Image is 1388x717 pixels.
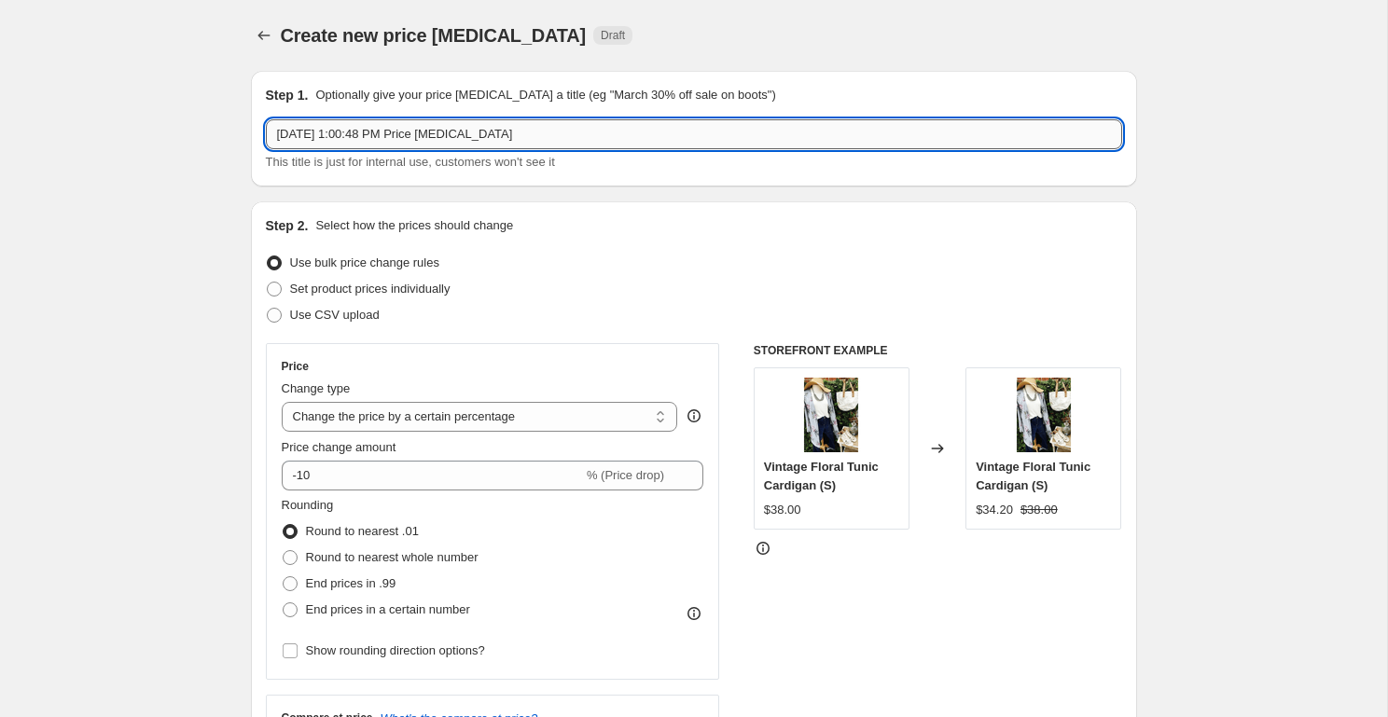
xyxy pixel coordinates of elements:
[266,119,1122,149] input: 30% off holiday sale
[282,359,309,374] h3: Price
[976,501,1013,519] div: $34.20
[1020,501,1058,519] strike: $38.00
[266,216,309,235] h2: Step 2.
[290,282,451,296] span: Set product prices individually
[266,155,555,169] span: This title is just for internal use, customers won't see it
[1006,378,1081,452] img: Screen-Shot-2019-08-15-at-1.43.26-PM-317141_80x.png
[306,576,396,590] span: End prices in .99
[315,216,513,235] p: Select how the prices should change
[794,378,868,452] img: Screen-Shot-2019-08-15-at-1.43.26-PM-317141_80x.png
[282,440,396,454] span: Price change amount
[315,86,775,104] p: Optionally give your price [MEDICAL_DATA] a title (eg "March 30% off sale on boots")
[306,524,419,538] span: Round to nearest .01
[306,643,485,657] span: Show rounding direction options?
[290,255,439,269] span: Use bulk price change rules
[281,25,587,46] span: Create new price [MEDICAL_DATA]
[764,501,801,519] div: $38.00
[764,460,879,492] span: Vintage Floral Tunic Cardigan (S)
[282,381,351,395] span: Change type
[306,602,470,616] span: End prices in a certain number
[282,498,334,512] span: Rounding
[601,28,625,43] span: Draft
[290,308,380,322] span: Use CSV upload
[266,86,309,104] h2: Step 1.
[685,407,703,425] div: help
[587,468,664,482] span: % (Price drop)
[754,343,1122,358] h6: STOREFRONT EXAMPLE
[976,460,1090,492] span: Vintage Floral Tunic Cardigan (S)
[251,22,277,48] button: Price change jobs
[282,461,583,490] input: -15
[306,550,479,564] span: Round to nearest whole number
